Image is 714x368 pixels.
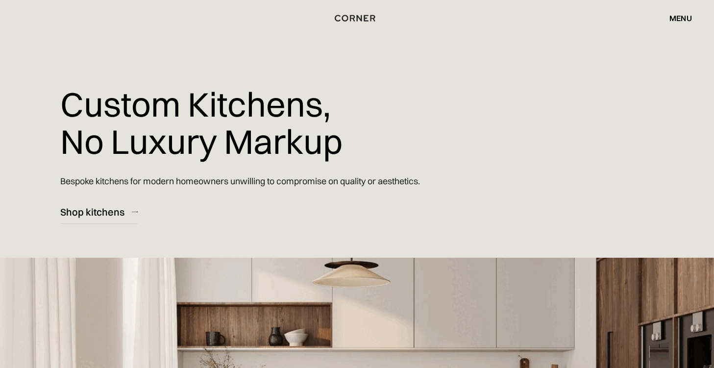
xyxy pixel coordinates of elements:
a: Shop kitchens [60,200,138,224]
div: menu [669,14,692,22]
div: menu [660,10,692,26]
a: home [329,12,385,25]
h1: Custom Kitchens, No Luxury Markup [60,78,343,167]
div: Shop kitchens [60,205,124,219]
p: Bespoke kitchens for modern homeowners unwilling to compromise on quality or aesthetics. [60,167,420,195]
